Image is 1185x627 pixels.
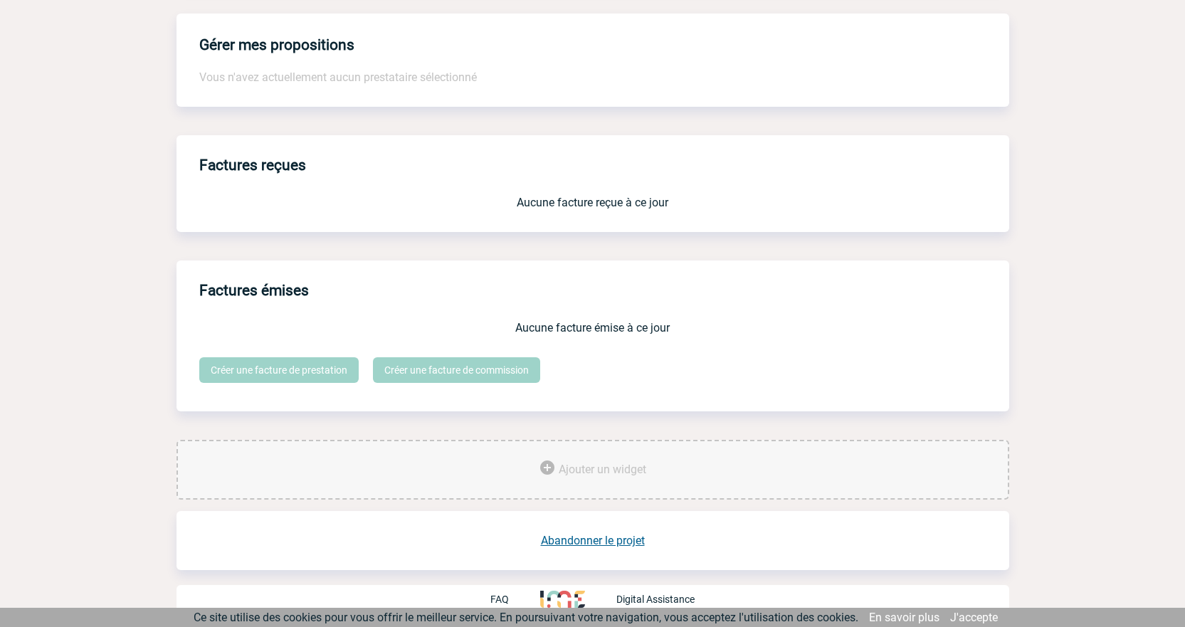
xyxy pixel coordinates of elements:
[199,70,986,84] p: Vous n'avez actuellement aucun prestataire sélectionné
[869,611,939,624] a: En savoir plus
[490,592,540,606] a: FAQ
[541,534,645,547] a: Abandonner le projet
[199,357,359,383] a: Créer une facture de prestation
[559,463,646,476] span: Ajouter un widget
[199,321,986,334] p: Aucune facture émise à ce jour
[540,591,584,608] img: http://www.idealmeetingsevents.fr/
[950,611,998,624] a: J'accepte
[199,36,354,53] h4: Gérer mes propositions
[177,440,1009,500] div: Ajouter des outils d'aide à la gestion de votre événement
[616,594,695,605] p: Digital Assistance
[373,357,540,383] a: Créer une facture de commission
[194,611,858,624] span: Ce site utilise des cookies pour vous offrir le meilleur service. En poursuivant votre navigation...
[199,196,986,209] p: Aucune facture reçue à ce jour
[490,594,509,605] p: FAQ
[199,272,1009,310] h3: Factures émises
[199,147,1009,184] h3: Factures reçues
